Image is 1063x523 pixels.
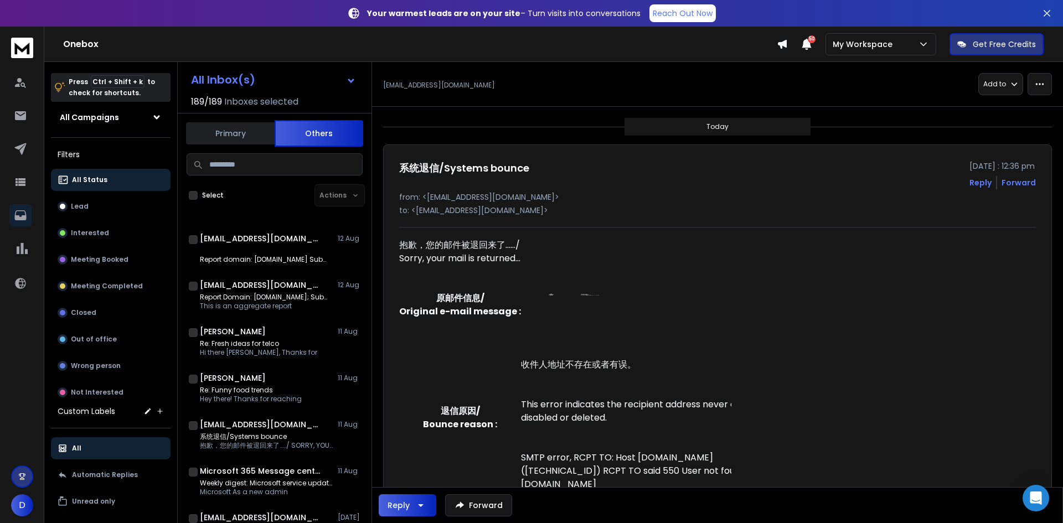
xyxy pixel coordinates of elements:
[200,441,333,450] p: 抱歉，您的邮件被退回来了……/ SORRY, YOUR MAIL IS RETURNED... 原邮件信息/ Original
[200,465,322,477] h1: Microsoft 365 Message center
[1023,485,1049,511] div: Open Intercom Messenger
[72,444,81,453] p: All
[51,248,171,271] button: Meeting Booked
[200,326,266,337] h1: [PERSON_NAME]
[224,95,298,108] h3: Inboxes selected
[200,479,333,488] p: Weekly digest: Microsoft service updates
[200,395,302,403] p: Hey there! Thanks for reaching
[63,38,777,51] h1: Onebox
[200,233,322,244] h1: [EMAIL_ADDRESS][DOMAIN_NAME]
[191,74,255,85] h1: All Inbox(s)
[51,275,171,297] button: Meeting Completed
[51,222,171,244] button: Interested
[71,255,128,264] p: Meeting Booked
[338,513,363,522] p: [DATE]
[200,386,302,395] p: Re: Funny food trends
[60,112,119,123] h1: All Campaigns
[383,81,495,90] p: [EMAIL_ADDRESS][DOMAIN_NAME]
[200,488,333,496] p: Microsoft As a new admin
[182,69,365,91] button: All Inbox(s)
[399,205,1036,216] p: to: <[EMAIL_ADDRESS][DOMAIN_NAME]>
[71,229,109,237] p: Interested
[399,318,521,517] th: 退信原因/ Bounce reason :
[200,302,333,310] p: This is an aggregate report
[983,80,1006,89] p: Add to
[833,39,897,50] p: My Workspace
[275,120,363,147] button: Others
[379,494,436,516] button: Reply
[58,406,115,417] h3: Custom Labels
[91,75,145,88] span: Ctrl + Shift + k
[71,202,89,211] p: Lead
[521,398,829,424] div: This error indicates the recipient address never exists, or has been disabled or deleted.
[51,355,171,377] button: Wrong person
[581,295,829,296] td: [EMAIL_ADDRESS][DOMAIN_NAME]
[71,388,123,397] p: Not Interested
[445,494,512,516] button: Forward
[72,470,138,479] p: Automatic Replies
[706,122,729,131] p: Today
[72,497,115,506] p: Unread only
[581,294,829,294] td: [DATE] 14:35:23
[51,169,171,191] button: All Status
[1002,177,1036,188] div: Forward
[521,294,581,294] th: 时间/Time :
[200,419,322,430] h1: [EMAIL_ADDRESS][DOMAIN_NAME]
[653,8,713,19] p: Reach Out Now
[11,494,33,516] button: D
[338,234,363,243] p: 12 Aug
[649,4,716,22] a: Reach Out Now
[72,175,107,184] p: All Status
[388,500,410,511] div: Reply
[399,191,1036,203] p: from: <[EMAIL_ADDRESS][DOMAIN_NAME]>
[51,437,171,459] button: All
[51,302,171,324] button: Closed
[338,374,363,382] p: 11 Aug
[200,339,317,348] p: Re: Fresh ideas for telco
[11,38,33,58] img: logo
[399,160,529,176] h1: 系统退信/Systems bounce
[399,292,521,318] th: 原邮件信息/ Original e-mail message :
[521,451,829,491] div: SMTP error, RCPT TO: Host [DOMAIN_NAME]([TECHNICAL_ID]) RCPT TO said 550 User not found: [EMAIL_A...
[808,35,816,43] span: 50
[338,281,363,289] p: 12 Aug
[200,348,317,357] p: Hi there [PERSON_NAME], Thanks for
[200,512,322,523] h1: [EMAIL_ADDRESS][DOMAIN_NAME]
[521,358,829,371] div: 收件人地址不存在或者有误。
[338,467,363,475] p: 11 Aug
[200,255,333,264] p: Report domain: [DOMAIN_NAME] Submitter: [DOMAIN_NAME]
[969,177,992,188] button: Reply
[71,282,143,291] p: Meeting Completed
[200,372,266,384] h1: [PERSON_NAME]
[969,160,1036,172] p: [DATE] : 12:36 pm
[200,293,333,302] p: Report Domain: [DOMAIN_NAME]; Submitter: [DOMAIN_NAME];
[367,8,520,19] strong: Your warmest leads are on your site
[200,279,322,291] h1: [EMAIL_ADDRESS][DOMAIN_NAME]
[71,361,121,370] p: Wrong person
[69,76,155,99] p: Press to check for shortcuts.
[200,432,333,441] p: 系统退信/Systems bounce
[51,195,171,218] button: Lead
[367,8,641,19] p: – Turn visits into conversations
[51,490,171,512] button: Unread only
[521,295,581,296] th: 收件人/To :
[973,39,1036,50] p: Get Free Credits
[338,420,363,429] p: 11 Aug
[202,191,224,200] label: Select
[51,147,171,162] h3: Filters
[51,381,171,403] button: Not Interested
[950,33,1044,55] button: Get Free Credits
[71,308,96,317] p: Closed
[191,95,222,108] span: 189 / 189
[399,239,723,265] h1: 抱歉，您的邮件被退回来了……/ Sorry, your mail is returned...
[51,106,171,128] button: All Campaigns
[51,328,171,350] button: Out of office
[186,121,275,146] button: Primary
[71,335,117,344] p: Out of office
[338,327,363,336] p: 11 Aug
